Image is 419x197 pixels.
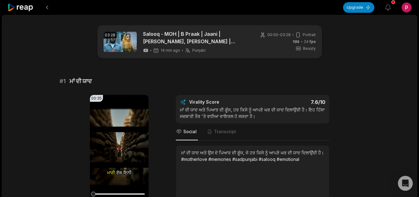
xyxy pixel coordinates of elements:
[60,77,66,86] span: # 1
[303,32,316,38] span: Portrait
[143,30,250,45] a: Salooq - MOH | B Praak | Jaani | [PERSON_NAME], [PERSON_NAME] | [PERSON_NAME] | Punjabi Sad Song
[176,124,329,140] nav: Tabs
[161,48,180,53] span: 14 min ago
[267,32,291,38] span: 00:00 - 03:28
[398,176,413,191] div: Open Intercom Messenger
[180,106,325,120] div: ਮਾਂ ਦੀ ਯਾਦ ਅਤੇ ਪਿਆਰ ਦੀ ਗੂੰਜ, ਹਰ ਕਿਸੇ ਨੂੰ ਆਪਣੇ ਘਰ ਦੀ ਯਾਦ ਦਿਲਾਉਂਦੀ ਹੈ। ਇਹ ਹਿੱਸਾ ਜਜ਼ਬਾਤੀ ਤੌਰ 'ਤੇ ਵਧੀ...
[192,48,206,53] span: Punjabi
[69,77,92,86] span: ਮਾਂ ਦੀ ਯਾਦ
[310,39,316,44] span: fps
[181,149,324,162] div: ਮਾਂ ਦੀ ਯਾਦ ਅਤੇ ਉਸ ਦੇ ਪਿਆਰ ਦੀ ਗੂੰਜ, ਜੋ ਹਰ ਕਿਸੇ ਨੂੰ ਆਪਣੇ ਘਰ ਦੀ ਯਾਦ ਦਿਲਾਉਂਦੀ ਹੈ। #motherlove #memori...
[183,129,197,135] span: Social
[303,46,316,51] span: Beasty
[343,2,374,13] button: Upgrade
[259,99,325,105] div: 7.6 /10
[189,99,256,105] div: Virality Score
[304,39,316,45] span: 24
[214,129,236,135] span: Transcript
